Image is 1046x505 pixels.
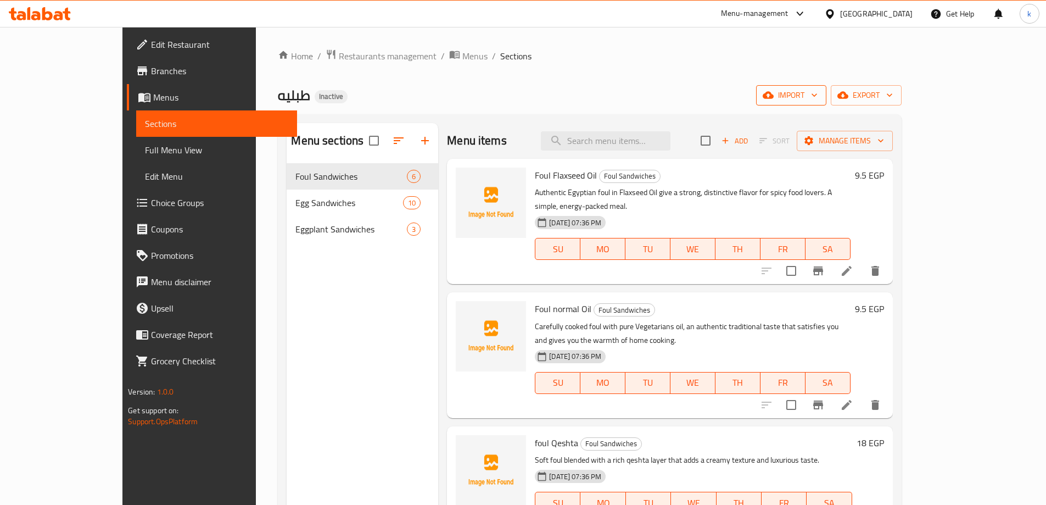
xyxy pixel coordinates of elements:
[535,238,580,260] button: SU
[412,127,438,154] button: Add section
[625,238,670,260] button: TU
[127,84,297,110] a: Menus
[721,7,788,20] div: Menu-management
[127,295,297,321] a: Upsell
[715,238,760,260] button: TH
[862,258,888,284] button: delete
[630,241,666,257] span: TU
[545,351,606,362] span: [DATE] 07:36 PM
[806,134,884,148] span: Manage items
[752,132,797,149] span: Select section first
[127,348,297,374] a: Grocery Checklist
[447,132,507,149] h2: Menu items
[720,241,756,257] span: TH
[128,403,178,418] span: Get support on:
[765,88,818,102] span: import
[810,241,846,257] span: SA
[462,49,488,63] span: Menus
[535,186,850,213] p: Authentic Egyptian foul in Flaxseed Oil give a strong, distinctive flavor for spicy food lovers. ...
[535,372,580,394] button: SU
[694,129,717,152] span: Select section
[128,414,198,429] a: Support.OpsPlatform
[805,392,831,418] button: Branch-specific-item
[765,241,801,257] span: FR
[806,238,851,260] button: SA
[407,223,421,236] div: items
[805,258,831,284] button: Branch-specific-item
[855,168,884,183] h6: 9.5 EGP
[127,321,297,348] a: Coverage Report
[720,135,749,147] span: Add
[806,372,851,394] button: SA
[535,320,850,347] p: Carefully cooked foul with pure Vegetarians oil, an authentic traditional taste that satisfies yo...
[720,375,756,391] span: TH
[151,223,288,236] span: Coupons
[295,223,407,236] div: Eggplant Sandwiches
[449,49,488,63] a: Menus
[594,304,655,317] span: Foul Sandwiches
[287,163,438,190] div: Foul Sandwiches6
[127,242,297,269] a: Promotions
[315,90,348,103] div: Inactive
[535,453,852,467] p: Soft foul blended with a rich qeshta layer that adds a creamy texture and luxurious taste.
[545,471,606,482] span: [DATE] 07:36 PM
[153,91,288,104] span: Menus
[145,143,288,157] span: Full Menu View
[136,110,297,137] a: Sections
[670,372,715,394] button: WE
[862,392,888,418] button: delete
[339,49,437,63] span: Restaurants management
[585,241,621,257] span: MO
[717,132,752,149] button: Add
[600,170,660,182] span: Foul Sandwiches
[287,190,438,216] div: Egg Sandwiches10
[456,168,526,238] img: Foul Flaxseed Oil
[278,49,901,63] nav: breadcrumb
[780,259,803,282] span: Select to update
[715,372,760,394] button: TH
[599,170,661,183] div: Foul Sandwiches
[136,137,297,163] a: Full Menu View
[630,375,666,391] span: TU
[362,129,385,152] span: Select all sections
[136,163,297,190] a: Edit Menu
[295,196,403,209] span: Egg Sandwiches
[765,375,801,391] span: FR
[145,170,288,183] span: Edit Menu
[407,224,420,235] span: 3
[780,393,803,417] span: Select to update
[585,375,621,391] span: MO
[295,170,407,183] span: Foul Sandwiches
[580,372,625,394] button: MO
[535,301,591,317] span: Foul normal Oil
[317,49,321,63] li: /
[291,132,363,149] h2: Menu sections
[756,85,826,106] button: import
[1027,8,1031,20] span: k
[385,127,412,154] span: Sort sections
[625,372,670,394] button: TU
[151,302,288,315] span: Upsell
[535,435,578,451] span: foul Qeshta
[151,354,288,368] span: Grocery Checklist
[145,117,288,130] span: Sections
[540,375,576,391] span: SU
[287,159,438,247] nav: Menu sections
[500,49,532,63] span: Sections
[157,385,174,399] span: 1.0.0
[594,303,655,317] div: Foul Sandwiches
[580,437,642,451] div: Foul Sandwiches
[407,170,421,183] div: items
[535,167,597,184] span: Foul Flaxseed Oil
[670,238,715,260] button: WE
[717,132,752,149] span: Add item
[287,216,438,242] div: Eggplant Sandwiches3
[840,398,853,412] a: Edit menu item
[403,196,421,209] div: items
[128,385,155,399] span: Version:
[127,269,297,295] a: Menu disclaimer
[404,198,420,208] span: 10
[151,328,288,341] span: Coverage Report
[492,49,496,63] li: /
